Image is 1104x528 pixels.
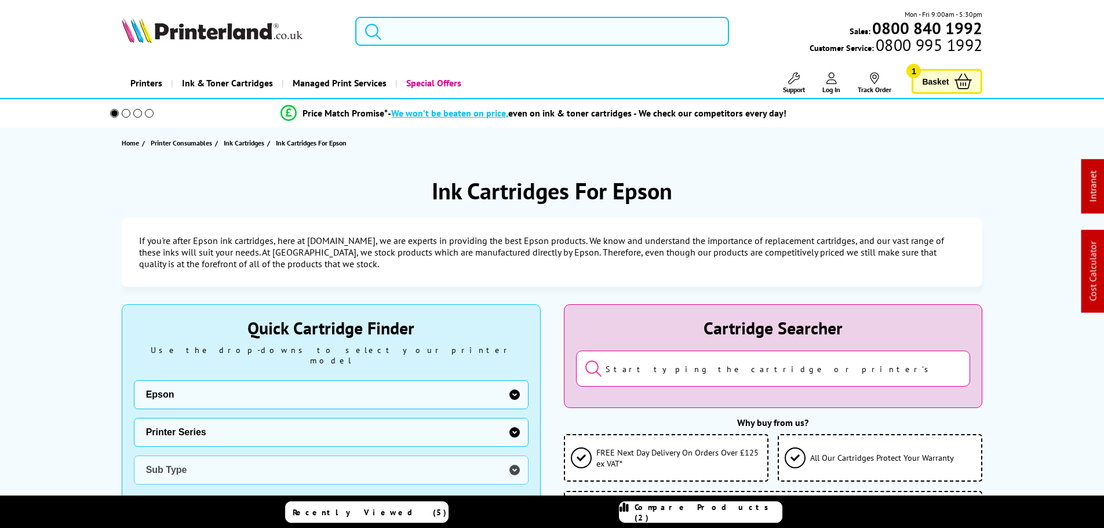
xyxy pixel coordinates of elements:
a: Track Order [858,72,891,94]
a: Intranet [1087,171,1099,202]
span: Compare Products (2) [635,502,782,523]
span: Printer Consumables [151,137,212,149]
a: Special Offers [395,68,470,98]
span: 0800 995 1992 [874,39,982,50]
span: Mon - Fri 9:00am - 5:30pm [905,9,982,20]
span: Log In [822,85,840,94]
a: Compare Products (2) [619,501,782,523]
span: Basket [922,74,949,89]
a: Printers [122,68,171,98]
a: Managed Print Services [282,68,395,98]
span: Price Match Promise* [303,107,388,119]
a: Basket 1 [912,69,982,94]
h1: Ink Cartridges For Epson [432,176,672,206]
div: Use the drop-downs to select your printer model [134,345,529,366]
span: We won’t be beaten on price, [391,107,508,119]
li: modal_Promise [94,103,974,123]
span: Support [783,85,805,94]
span: All Our Cartridges Protect Your Warranty [810,452,954,463]
a: 0800 840 1992 [870,23,982,34]
span: Recently Viewed (5) [293,507,447,518]
span: Ink Cartridges For Epson [276,139,347,147]
span: FREE Next Day Delivery On Orders Over £125 ex VAT* [596,447,761,469]
div: - even on ink & toner cartridges - We check our competitors every day! [388,107,786,119]
a: Log In [822,72,840,94]
a: Cost Calculator [1087,242,1099,301]
span: 1 [906,64,921,78]
a: Recently Viewed (5) [285,501,449,523]
span: Sales: [850,26,870,37]
a: Ink & Toner Cartridges [171,68,282,98]
a: Home [122,137,142,149]
a: Printer Consumables [151,137,215,149]
div: If you're after Epson ink cartridges, here at [DOMAIN_NAME], we are experts in providing the best... [122,217,983,287]
div: Cartridge Searcher [576,316,971,339]
div: Quick Cartridge Finder [134,316,529,339]
span: Ink Cartridges [224,137,264,149]
input: Start typing the cartridge or printer's name... [576,351,971,387]
b: 0800 840 1992 [872,17,982,39]
span: Ink & Toner Cartridges [182,68,273,98]
img: Printerland Logo [122,17,303,43]
div: Why buy from us? [564,417,983,428]
a: Ink Cartridges [224,137,267,149]
span: Customer Service: [810,39,982,53]
a: Printerland Logo [122,17,341,45]
a: Support [783,72,805,94]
